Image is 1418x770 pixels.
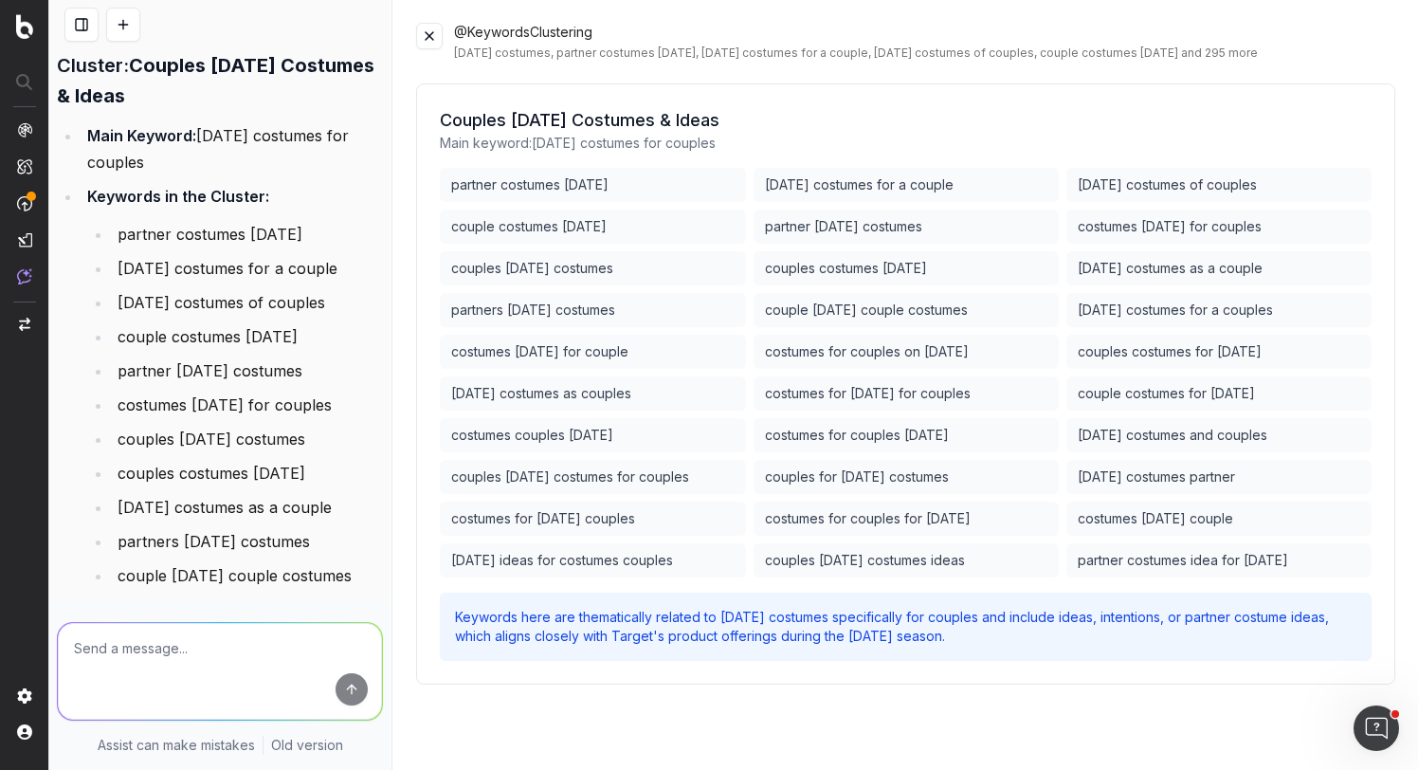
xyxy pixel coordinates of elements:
div: [DATE] costumes as a couple [1066,251,1372,285]
div: [DATE] costumes for a couple [754,168,1059,202]
div: costumes for [DATE] couples [440,502,745,536]
div: @KeywordsClustering [454,23,1395,61]
div: costumes [DATE] for couple [440,335,745,369]
iframe: Intercom live chat [1354,706,1399,751]
li: [DATE] costumes for couples [82,122,383,175]
strong: Main Keyword: [87,126,196,145]
div: couple [DATE] couple costumes [754,293,1059,327]
div: [DATE] costumes as couples [440,376,745,411]
img: Analytics [17,122,32,137]
img: Activation [17,195,32,211]
img: Studio [17,232,32,247]
div: couple costumes [DATE] [440,210,745,244]
p: Main keyword: [DATE] costumes for couples [440,134,1372,153]
div: partner costumes idea for [DATE] [1066,543,1372,577]
li: couples [DATE] costumes [112,426,383,452]
div: costumes for couples for [DATE] [754,502,1059,536]
div: partners [DATE] costumes [440,293,745,327]
img: Botify logo [16,14,33,39]
div: couples [DATE] costumes ideas [754,543,1059,577]
li: [DATE] costumes for a couples [112,596,383,623]
li: partners [DATE] costumes [112,528,383,555]
li: [DATE] costumes for a couple [112,255,383,282]
p: Assist can make mistakes [98,736,255,755]
h3: Cluster: [57,50,383,111]
li: [DATE] costumes of couples [112,289,383,316]
div: couples costumes [DATE] [754,251,1059,285]
div: couples [DATE] costumes for couples [440,460,745,494]
img: Switch project [19,318,30,331]
div: couple costumes for [DATE] [1066,376,1372,411]
div: couples costumes for [DATE] [1066,335,1372,369]
li: couple costumes [DATE] [112,323,383,350]
div: partner costumes [DATE] [440,168,745,202]
li: [DATE] costumes as a couple [112,494,383,521]
div: [DATE] costumes partner [1066,460,1372,494]
div: couples [DATE] costumes [440,251,745,285]
div: [DATE] costumes for a couples [1066,293,1372,327]
p: Keywords here are thematically related to [DATE] costumes specifically for couples and include id... [455,608,1356,646]
li: partner costumes [DATE] [112,221,383,247]
h3: Couples [DATE] Costumes & Ideas [440,107,1372,134]
div: [DATE] costumes and couples [1066,418,1372,452]
strong: Couples [DATE] Costumes & Ideas [57,54,379,107]
img: Intelligence [17,158,32,174]
img: Assist [17,268,32,284]
div: couples for [DATE] costumes [754,460,1059,494]
a: Old version [271,736,343,755]
li: partner [DATE] costumes [112,357,383,384]
div: partner [DATE] costumes [754,210,1059,244]
div: [DATE] ideas for costumes couples [440,543,745,577]
div: costumes couples [DATE] [440,418,745,452]
div: costumes [DATE] for couples [1066,210,1372,244]
div: [DATE] costumes of couples [1066,168,1372,202]
li: couple [DATE] couple costumes [112,562,383,589]
li: costumes [DATE] for couples [112,392,383,418]
div: costumes for couples on [DATE] [754,335,1059,369]
div: costumes for [DATE] for couples [754,376,1059,411]
div: costumes for couples [DATE] [754,418,1059,452]
div: costumes [DATE] couple [1066,502,1372,536]
div: [DATE] costumes, partner costumes [DATE], [DATE] costumes for a couple, [DATE] costumes of couple... [454,46,1395,61]
img: My account [17,724,32,740]
img: Setting [17,688,32,704]
strong: Keywords in the Cluster: [87,187,269,206]
li: couples costumes [DATE] [112,460,383,486]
